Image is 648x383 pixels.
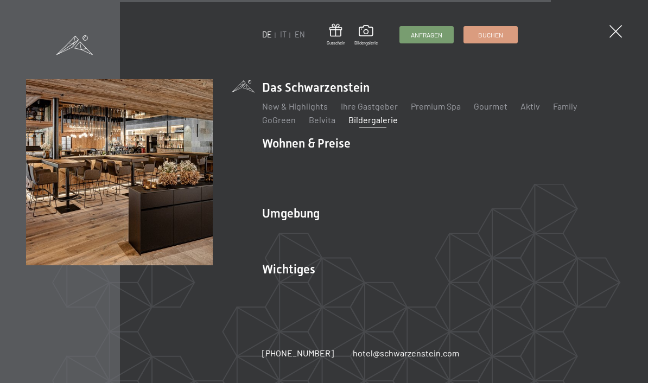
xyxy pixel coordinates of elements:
a: IT [280,30,287,39]
a: Gutschein [327,24,345,46]
span: Buchen [478,30,503,40]
a: Aktiv [520,101,540,111]
span: Gutschein [327,40,345,46]
a: Bildergalerie [354,25,378,46]
a: Family [553,101,577,111]
a: GoGreen [262,114,296,125]
a: New & Highlights [262,101,328,111]
a: [PHONE_NUMBER] [262,347,334,359]
a: Belvita [309,114,335,125]
a: hotel@schwarzenstein.com [353,347,459,359]
a: DE [262,30,272,39]
a: Gourmet [474,101,507,111]
a: Bildergalerie [348,114,398,125]
a: EN [295,30,305,39]
span: [PHONE_NUMBER] [262,348,334,358]
span: Anfragen [411,30,442,40]
a: Premium Spa [411,101,461,111]
a: Anfragen [400,27,453,43]
a: Ihre Gastgeber [341,101,398,111]
span: Bildergalerie [354,40,378,46]
a: Buchen [464,27,517,43]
